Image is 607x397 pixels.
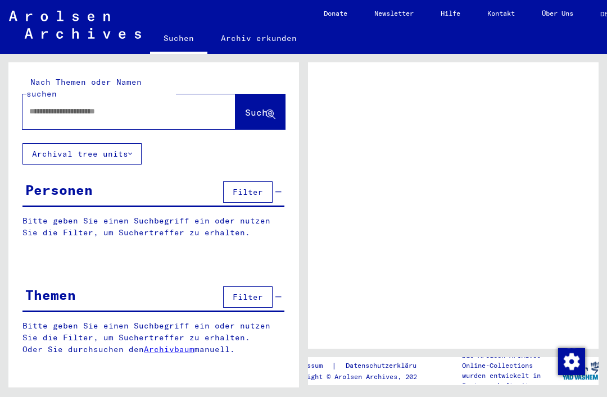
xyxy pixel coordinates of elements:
span: Suche [245,107,273,118]
a: Datenschutzerklärung [337,360,438,372]
span: Filter [233,292,263,302]
p: Die Arolsen Archives Online-Collections [462,350,562,371]
img: Zustimmung ändern [558,348,585,375]
a: Archivbaum [144,344,194,354]
span: Filter [233,187,263,197]
p: Bitte geben Sie einen Suchbegriff ein oder nutzen Sie die Filter, um Suchertreffer zu erhalten. [22,215,284,239]
p: Copyright © Arolsen Archives, 2021 [287,372,438,382]
div: Personen [25,180,93,200]
p: Bitte geben Sie einen Suchbegriff ein oder nutzen Sie die Filter, um Suchertreffer zu erhalten. O... [22,320,285,355]
img: Arolsen_neg.svg [9,11,141,39]
a: Impressum [287,360,332,372]
button: Filter [223,286,273,308]
mat-label: Nach Themen oder Namen suchen [26,77,142,99]
button: Filter [223,181,273,203]
p: wurden entwickelt in Partnerschaft mit [462,371,562,391]
a: Suchen [150,25,207,54]
div: Themen [25,285,76,305]
button: Suche [235,94,285,129]
a: Archiv erkunden [207,25,310,52]
button: Archival tree units [22,143,142,165]
div: | [287,360,438,372]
